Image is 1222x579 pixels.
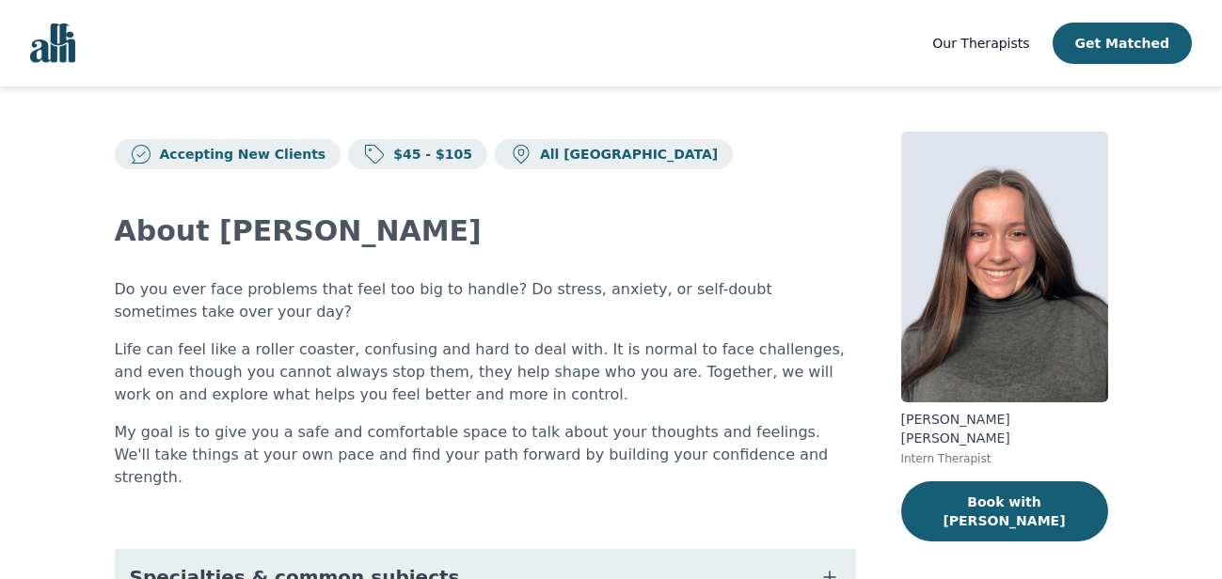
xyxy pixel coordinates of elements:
[115,338,856,406] p: Life can feel like a roller coaster, confusing and hard to deal with. It is normal to face challe...
[532,145,718,164] p: All [GEOGRAPHIC_DATA]
[30,23,75,63] img: alli logo
[152,145,326,164] p: Accepting New Clients
[901,451,1108,466] p: Intern Therapist
[115,214,856,248] h2: About [PERSON_NAME]
[901,132,1108,402] img: Rachelle_Angers Ritacca
[901,481,1108,541] button: Book with [PERSON_NAME]
[115,278,856,323] p: Do you ever face problems that feel too big to handle? Do stress, anxiety, or self-doubt sometime...
[901,410,1108,447] p: [PERSON_NAME] [PERSON_NAME]
[932,32,1029,55] a: Our Therapists
[1053,23,1192,64] button: Get Matched
[932,36,1029,51] span: Our Therapists
[386,145,472,164] p: $45 - $105
[115,421,856,489] p: My goal is to give you a safe and comfortable space to talk about your thoughts and feelings. We'...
